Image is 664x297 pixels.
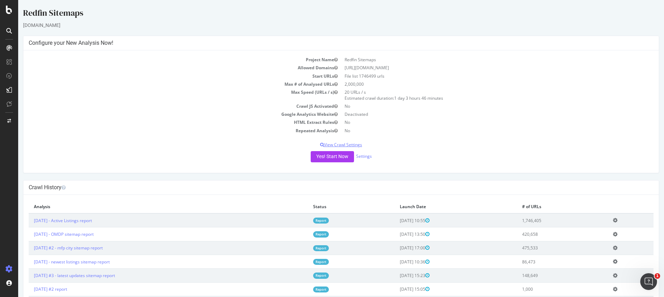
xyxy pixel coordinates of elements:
[382,218,411,224] span: [DATE] 10:55
[293,151,336,162] button: Yes! Start Now
[382,231,411,237] span: [DATE] 13:50
[10,64,323,72] td: Allowed Domains
[10,118,323,126] td: HTML Extract Rules
[382,286,411,292] span: [DATE] 15:05
[290,200,376,213] th: Status
[10,127,323,135] td: Repeated Analysis
[323,102,635,110] td: No
[382,259,411,265] span: [DATE] 10:36
[499,282,589,296] td: 1,000
[16,286,49,292] a: [DATE] #2 report
[16,218,74,224] a: [DATE] - Active Listings report
[10,102,323,110] td: Crawl JS Activated
[295,287,311,292] a: Report
[323,72,635,80] td: File list 1746499 urls
[10,56,323,64] td: Project Name
[499,269,589,282] td: 148,649
[382,245,411,251] span: [DATE] 17:00
[499,200,589,213] th: # of URLs
[10,110,323,118] td: Google Analytics Website
[10,72,323,80] td: Start URLs
[499,255,589,269] td: 86,473
[16,273,97,278] a: [DATE] #3 - latest updates sitemap report
[323,80,635,88] td: 2,000,000
[10,142,635,148] p: View Crawl Settings
[295,273,311,278] a: Report
[295,218,311,224] a: Report
[499,227,589,241] td: 420,658
[338,153,354,159] a: Settings
[5,7,641,22] div: Redfin Sitemaps
[323,88,635,102] td: 20 URLs / s Estimated crawl duration:
[16,245,85,251] a: [DATE] #2 - mfp city sitemap report
[5,22,641,29] div: [DOMAIN_NAME]
[323,118,635,126] td: No
[323,110,635,118] td: Deactivated
[499,213,589,227] td: 1,746,405
[376,200,499,213] th: Launch Date
[323,64,635,72] td: [URL][DOMAIN_NAME]
[10,88,323,102] td: Max Speed (URLs / s)
[10,200,290,213] th: Analysis
[16,259,92,265] a: [DATE] - newest listings sitemap report
[295,259,311,265] a: Report
[376,95,425,101] span: 1 day 3 hours 46 minutes
[499,241,589,255] td: 475,533
[323,56,635,64] td: Redfin Sitemaps
[382,273,411,278] span: [DATE] 15:23
[640,273,657,290] iframe: Intercom live chat
[295,245,311,251] a: Report
[10,40,635,47] h4: Configure your New Analysis Now!
[323,127,635,135] td: No
[295,231,311,237] a: Report
[10,184,635,191] h4: Crawl History
[16,231,75,237] a: [DATE] - OMDP sitemap report
[10,80,323,88] td: Max # of Analysed URLs
[655,273,660,279] span: 1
